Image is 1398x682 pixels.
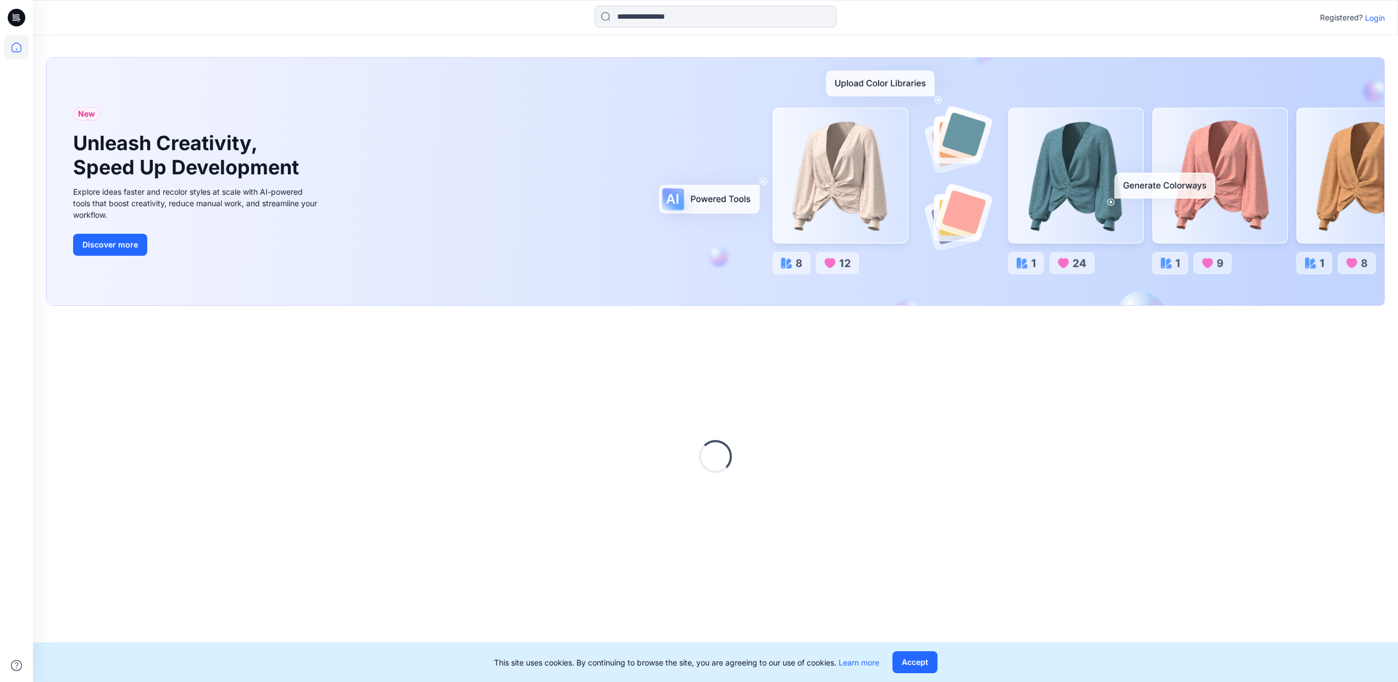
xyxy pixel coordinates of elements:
[839,658,879,667] a: Learn more
[892,651,937,673] button: Accept
[494,657,879,668] p: This site uses cookies. By continuing to browse the site, you are agreeing to our use of cookies.
[73,234,147,256] button: Discover more
[73,131,304,179] h1: Unleash Creativity, Speed Up Development
[1320,11,1363,24] p: Registered?
[73,234,320,256] a: Discover more
[1365,12,1385,24] p: Login
[73,186,320,221] div: Explore ideas faster and recolor styles at scale with AI-powered tools that boost creativity, red...
[78,107,95,120] span: New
